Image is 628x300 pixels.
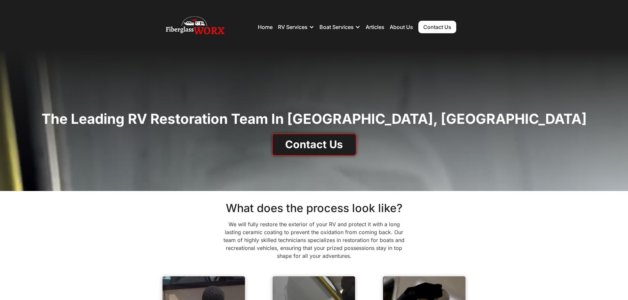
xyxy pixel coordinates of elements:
a: Articles [366,24,384,30]
img: Fiberglass WorX – RV Repair, RV Roof & RV Detailing [166,14,224,40]
p: We will fully restore the exterior of your RV and protect it with a long lasting ceramic coating ... [224,220,405,260]
a: Contact Us [418,21,456,33]
div: Boat Services [319,24,354,30]
div: RV Services [278,24,308,30]
a: Contact Us [272,133,356,156]
div: Boat Services [319,17,360,37]
a: About Us [390,24,413,30]
h2: What does the process look like? [159,202,469,215]
div: RV Services [278,17,314,37]
h1: The Leading RV Restoration Team in [GEOGRAPHIC_DATA], [GEOGRAPHIC_DATA] [42,110,587,128]
a: Home [258,24,273,30]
